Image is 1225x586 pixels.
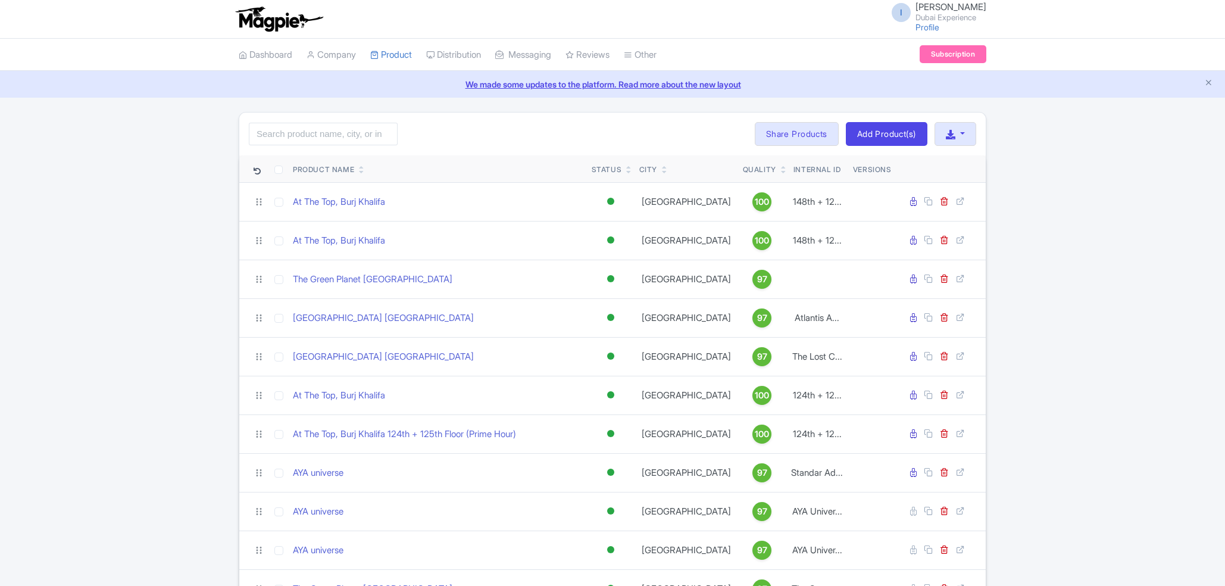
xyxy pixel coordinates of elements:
[370,39,412,71] a: Product
[757,311,767,325] span: 97
[635,492,738,531] td: [GEOGRAPHIC_DATA]
[892,3,911,22] span: I
[239,39,292,71] a: Dashboard
[7,78,1218,91] a: We made some updates to the platform. Read more about the new layout
[848,155,896,183] th: Versions
[426,39,481,71] a: Distribution
[605,541,617,559] div: Active
[743,463,782,482] a: 97
[635,221,738,260] td: [GEOGRAPHIC_DATA]
[743,386,782,405] a: 100
[605,503,617,520] div: Active
[755,428,769,441] span: 100
[495,39,551,71] a: Messaging
[293,164,354,175] div: Product Name
[605,425,617,442] div: Active
[635,414,738,453] td: [GEOGRAPHIC_DATA]
[1204,77,1213,91] button: Close announcement
[757,273,767,286] span: 97
[605,464,617,481] div: Active
[786,453,848,492] td: Standar Ad...
[915,1,986,13] span: [PERSON_NAME]
[757,466,767,479] span: 97
[743,425,782,444] a: 100
[920,45,986,63] a: Subscription
[743,541,782,560] a: 97
[635,376,738,414] td: [GEOGRAPHIC_DATA]
[755,234,769,247] span: 100
[915,14,986,21] small: Dubai Experience
[293,544,343,557] a: AYA universe
[743,192,782,211] a: 100
[293,350,474,364] a: [GEOGRAPHIC_DATA] [GEOGRAPHIC_DATA]
[755,389,769,402] span: 100
[786,221,848,260] td: 148th + 12...
[605,270,617,288] div: Active
[786,182,848,221] td: 148th + 12...
[605,348,617,365] div: Active
[786,492,848,531] td: AYA Univer...
[293,466,343,480] a: AYA universe
[639,164,657,175] div: City
[592,164,622,175] div: Status
[624,39,657,71] a: Other
[605,309,617,326] div: Active
[635,531,738,569] td: [GEOGRAPHIC_DATA]
[635,453,738,492] td: [GEOGRAPHIC_DATA]
[743,308,782,328] a: 97
[786,414,848,453] td: 124th + 12...
[293,273,452,286] a: The Green Planet [GEOGRAPHIC_DATA]
[293,195,385,209] a: At The Top, Burj Khalifa
[293,311,474,325] a: [GEOGRAPHIC_DATA] [GEOGRAPHIC_DATA]
[635,337,738,376] td: [GEOGRAPHIC_DATA]
[293,428,516,441] a: At The Top, Burj Khalifa 124th + 125th Floor (Prime Hour)
[743,231,782,250] a: 100
[755,122,839,146] a: Share Products
[565,39,610,71] a: Reviews
[846,122,927,146] a: Add Product(s)
[755,195,769,208] span: 100
[635,298,738,337] td: [GEOGRAPHIC_DATA]
[786,376,848,414] td: 124th + 12...
[307,39,356,71] a: Company
[757,350,767,363] span: 97
[605,193,617,210] div: Active
[293,505,343,519] a: AYA universe
[635,182,738,221] td: [GEOGRAPHIC_DATA]
[786,298,848,337] td: Atlantis A...
[605,232,617,249] div: Active
[743,164,776,175] div: Quality
[786,531,848,569] td: AYA Univer...
[635,260,738,298] td: [GEOGRAPHIC_DATA]
[293,234,385,248] a: At The Top, Burj Khalifa
[743,347,782,366] a: 97
[786,337,848,376] td: The Lost C...
[743,270,782,289] a: 97
[757,505,767,518] span: 97
[605,386,617,404] div: Active
[757,544,767,557] span: 97
[786,155,848,183] th: Internal ID
[743,502,782,521] a: 97
[249,123,398,145] input: Search product name, city, or interal id
[885,2,986,21] a: I [PERSON_NAME] Dubai Experience
[233,6,325,32] img: logo-ab69f6fb50320c5b225c76a69d11143b.png
[915,22,939,32] a: Profile
[293,389,385,403] a: At The Top, Burj Khalifa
